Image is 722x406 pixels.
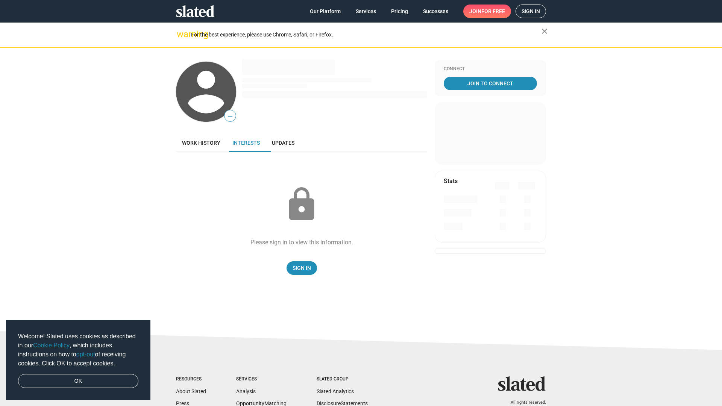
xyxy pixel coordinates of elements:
div: Please sign in to view this information. [250,238,353,246]
span: Sign In [293,261,311,275]
span: Join To Connect [445,77,535,90]
a: Analysis [236,388,256,394]
a: About Slated [176,388,206,394]
span: — [224,111,236,121]
span: Sign in [522,5,540,18]
div: Slated Group [317,376,368,382]
a: Sign In [287,261,317,275]
a: Join To Connect [444,77,537,90]
div: Resources [176,376,206,382]
mat-icon: warning [177,30,186,39]
mat-card-title: Stats [444,177,458,185]
a: opt-out [76,351,95,358]
span: Updates [272,140,294,146]
a: Successes [417,5,454,18]
a: Services [350,5,382,18]
span: Our Platform [310,5,341,18]
span: Interests [232,140,260,146]
span: for free [481,5,505,18]
div: cookieconsent [6,320,150,400]
mat-icon: lock [283,186,320,223]
a: Slated Analytics [317,388,354,394]
span: Join [469,5,505,18]
mat-icon: close [540,27,549,36]
a: Sign in [516,5,546,18]
a: Joinfor free [463,5,511,18]
span: Successes [423,5,448,18]
a: Interests [226,134,266,152]
a: Updates [266,134,300,152]
span: Services [356,5,376,18]
div: Connect [444,66,537,72]
div: Services [236,376,287,382]
div: For the best experience, please use Chrome, Safari, or Firefox. [191,30,541,40]
a: Cookie Policy [33,342,70,348]
span: Work history [182,140,220,146]
a: dismiss cookie message [18,374,138,388]
a: Work history [176,134,226,152]
a: Pricing [385,5,414,18]
a: Our Platform [304,5,347,18]
span: Pricing [391,5,408,18]
span: Welcome! Slated uses cookies as described in our , which includes instructions on how to of recei... [18,332,138,368]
